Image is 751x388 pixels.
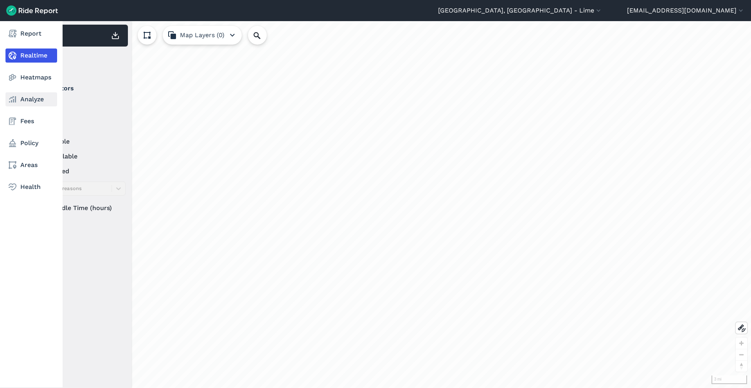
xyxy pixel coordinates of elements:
[248,26,279,45] input: Search Location or Vehicles
[6,5,58,16] img: Ride Report
[163,26,242,45] button: Map Layers (0)
[32,167,126,176] label: reserved
[32,115,124,137] summary: Status
[32,77,124,99] summary: Operators
[5,180,57,194] a: Health
[5,158,57,172] a: Areas
[32,152,126,161] label: unavailable
[5,114,57,128] a: Fees
[5,92,57,106] a: Analyze
[32,99,126,109] label: Lime
[29,50,128,74] div: Filter
[25,21,751,388] div: loading
[5,48,57,63] a: Realtime
[438,6,602,15] button: [GEOGRAPHIC_DATA], [GEOGRAPHIC_DATA] - Lime
[5,70,57,84] a: Heatmaps
[5,136,57,150] a: Policy
[627,6,745,15] button: [EMAIL_ADDRESS][DOMAIN_NAME]
[32,137,126,146] label: available
[32,201,126,215] div: Idle Time (hours)
[5,27,57,41] a: Report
